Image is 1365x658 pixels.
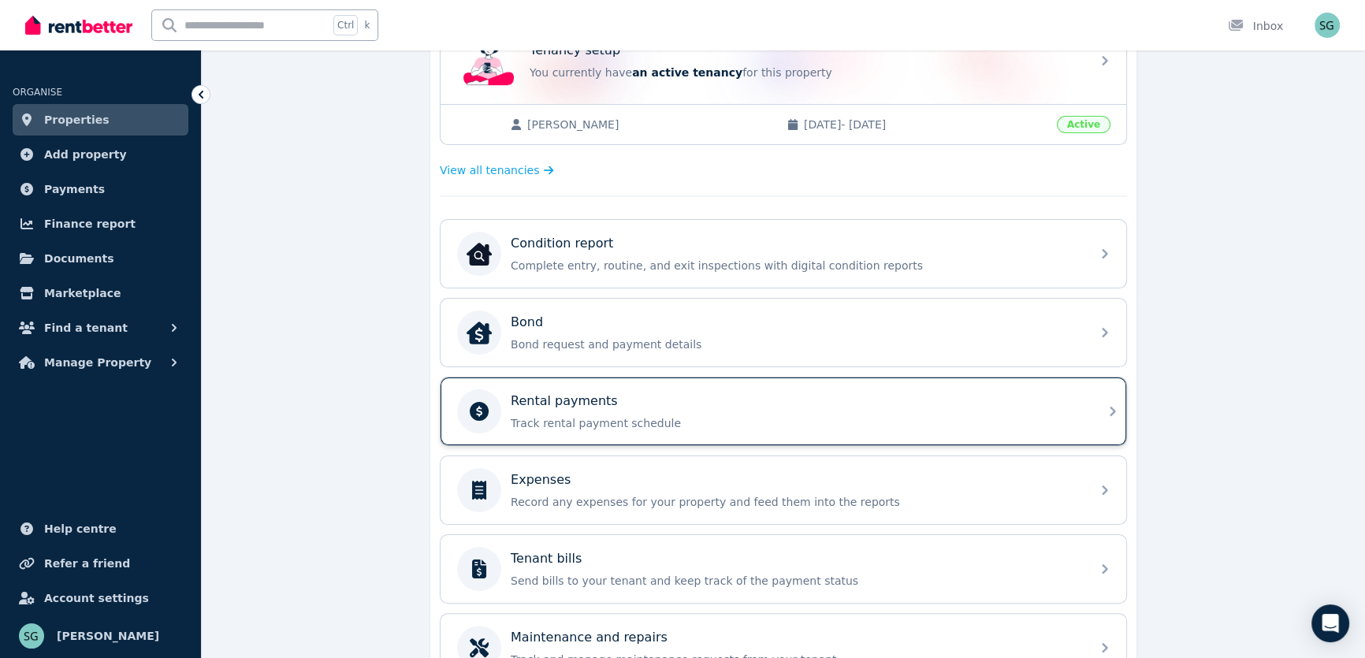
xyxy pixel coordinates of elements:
[511,549,582,568] p: Tenant bills
[527,117,771,132] span: [PERSON_NAME]
[44,554,130,573] span: Refer a friend
[44,145,127,164] span: Add property
[804,117,1047,132] span: [DATE] - [DATE]
[441,535,1126,603] a: Tenant billsSend bills to your tenant and keep track of the payment status
[441,220,1126,288] a: Condition reportCondition reportComplete entry, routine, and exit inspections with digital condit...
[44,214,136,233] span: Finance report
[530,65,1081,80] p: You currently have for this property
[511,470,571,489] p: Expenses
[511,234,613,253] p: Condition report
[13,139,188,170] a: Add property
[1057,116,1110,133] span: Active
[13,347,188,378] button: Manage Property
[13,277,188,309] a: Marketplace
[511,494,1081,510] p: Record any expenses for your property and feed them into the reports
[1315,13,1340,38] img: Samuel Gray
[463,35,514,86] img: Tenancy setup
[13,312,188,344] button: Find a tenant
[57,626,159,645] span: [PERSON_NAME]
[13,548,188,579] a: Refer a friend
[44,110,110,129] span: Properties
[511,313,543,332] p: Bond
[44,284,121,303] span: Marketplace
[632,66,742,79] span: an active tenancy
[333,15,358,35] span: Ctrl
[441,17,1126,104] a: Tenancy setupTenancy setupYou currently havean active tenancyfor this property
[441,377,1126,445] a: Rental paymentsTrack rental payment schedule
[467,241,492,266] img: Condition report
[511,573,1081,589] p: Send bills to your tenant and keep track of the payment status
[1228,18,1283,34] div: Inbox
[511,392,618,411] p: Rental payments
[44,519,117,538] span: Help centre
[467,320,492,345] img: Bond
[440,162,554,178] a: View all tenancies
[440,162,539,178] span: View all tenancies
[13,87,62,98] span: ORGANISE
[13,243,188,274] a: Documents
[13,582,188,614] a: Account settings
[44,353,151,372] span: Manage Property
[44,249,114,268] span: Documents
[511,415,1081,431] p: Track rental payment schedule
[511,258,1081,273] p: Complete entry, routine, and exit inspections with digital condition reports
[511,336,1081,352] p: Bond request and payment details
[13,173,188,205] a: Payments
[44,318,128,337] span: Find a tenant
[441,456,1126,524] a: ExpensesRecord any expenses for your property and feed them into the reports
[19,623,44,649] img: Samuel Gray
[511,628,668,647] p: Maintenance and repairs
[13,513,188,545] a: Help centre
[25,13,132,37] img: RentBetter
[530,41,620,60] p: Tenancy setup
[44,180,105,199] span: Payments
[44,589,149,608] span: Account settings
[364,19,370,32] span: k
[13,104,188,136] a: Properties
[441,299,1126,366] a: BondBondBond request and payment details
[13,208,188,240] a: Finance report
[1311,604,1349,642] div: Open Intercom Messenger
